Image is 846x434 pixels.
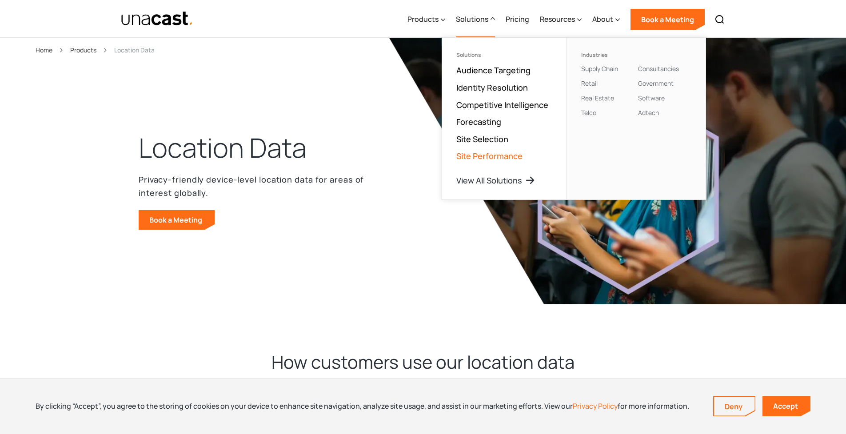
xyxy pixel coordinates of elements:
div: Resources [540,1,582,38]
div: Solutions [456,1,495,38]
div: Location Data [114,45,155,55]
a: Supply Chain [581,64,618,73]
a: Deny [714,397,755,416]
div: By clicking “Accept”, you agree to the storing of cookies on your device to enhance site navigati... [36,401,689,411]
a: View All Solutions [456,175,535,186]
a: Retail [581,79,598,88]
a: Identity Resolution [456,82,528,93]
a: Real Estate [581,94,614,102]
img: Search icon [714,14,725,25]
a: home [121,11,193,27]
a: Site Performance [456,151,523,161]
a: Pricing [506,1,529,38]
a: Book a Meeting [631,9,705,30]
p: Privacy-friendly device-level location data for areas of interest globally. [139,173,370,199]
h2: How customers use our location data [271,350,575,374]
a: Site Selection [456,134,508,144]
div: Industries [581,52,634,58]
a: Competitive Intelligence [456,100,548,110]
a: Accept [762,396,810,416]
h1: Location Data [139,130,307,166]
a: Products [70,45,96,55]
div: Resources [540,14,575,24]
a: Audience Targeting [456,65,531,76]
a: Telco [581,108,596,117]
nav: Solutions [442,37,706,200]
a: Consultancies [638,64,679,73]
div: Products [407,1,445,38]
a: Privacy Policy [573,401,618,411]
a: Book a Meeting [139,210,215,230]
div: About [592,1,620,38]
a: Adtech [638,108,659,117]
div: Products [407,14,439,24]
a: Government [638,79,674,88]
div: Solutions [456,52,552,58]
div: Solutions [456,14,488,24]
a: Software [638,94,665,102]
img: Unacast text logo [121,11,193,27]
div: About [592,14,613,24]
a: Forecasting [456,116,501,127]
a: Home [36,45,52,55]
